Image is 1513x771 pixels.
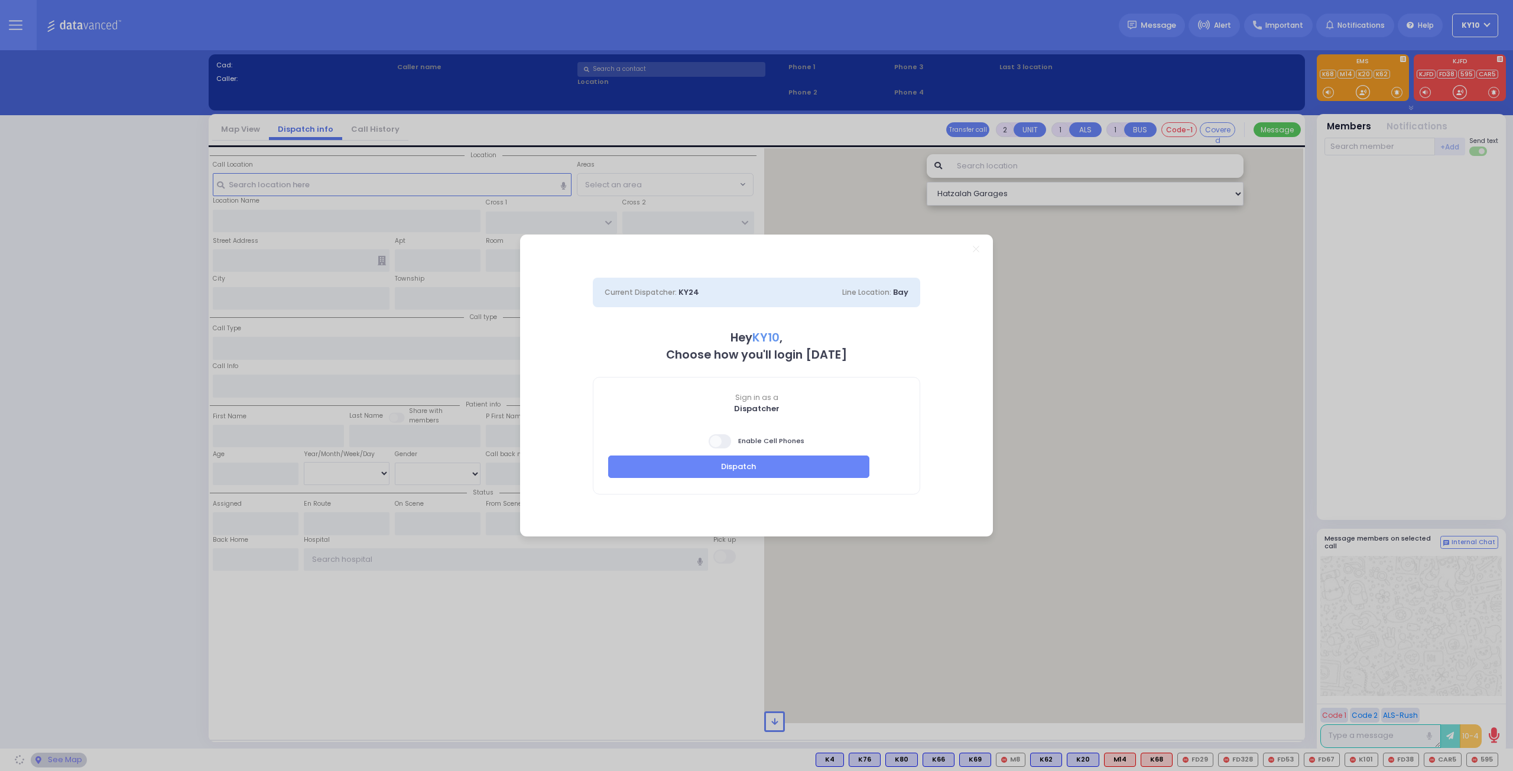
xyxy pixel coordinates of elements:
[666,347,847,363] b: Choose how you'll login [DATE]
[608,456,869,478] button: Dispatch
[734,403,780,414] b: Dispatcher
[730,330,783,346] b: Hey ,
[842,287,891,297] span: Line Location:
[605,287,677,297] span: Current Dispatcher:
[709,433,804,450] span: Enable Cell Phones
[752,330,780,346] span: KY10
[893,287,908,298] span: Bay
[593,392,920,403] span: Sign in as a
[973,246,979,252] a: Close
[678,287,699,298] span: KY24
